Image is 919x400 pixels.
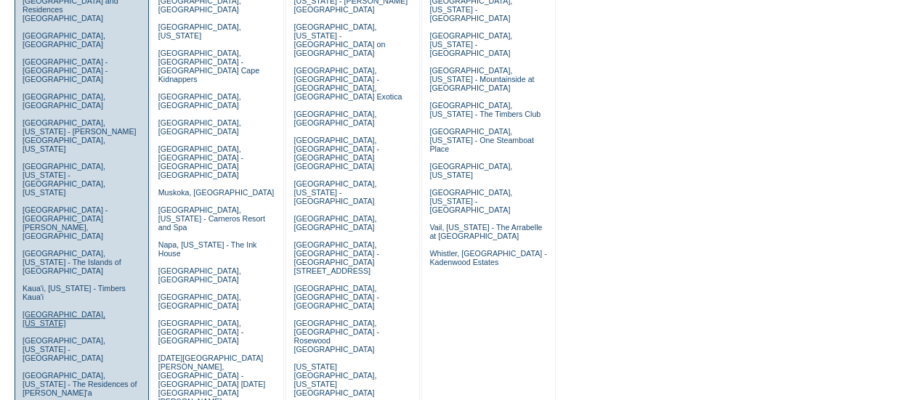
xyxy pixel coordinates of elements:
a: [GEOGRAPHIC_DATA], [US_STATE] [23,310,105,327]
a: [GEOGRAPHIC_DATA] - [GEOGRAPHIC_DATA] - [GEOGRAPHIC_DATA] [23,57,108,83]
a: [GEOGRAPHIC_DATA], [US_STATE] - The Residences of [PERSON_NAME]'a [23,371,137,397]
a: [GEOGRAPHIC_DATA], [US_STATE] - One Steamboat Place [429,127,534,153]
a: [GEOGRAPHIC_DATA], [GEOGRAPHIC_DATA] [23,92,105,110]
a: [GEOGRAPHIC_DATA], [GEOGRAPHIC_DATA] [23,31,105,49]
a: Vail, [US_STATE] - The Arrabelle at [GEOGRAPHIC_DATA] [429,223,542,240]
a: [GEOGRAPHIC_DATA], [US_STATE] - [GEOGRAPHIC_DATA] [23,336,105,362]
a: [GEOGRAPHIC_DATA], [US_STATE] - [GEOGRAPHIC_DATA] [293,179,376,205]
a: Whistler, [GEOGRAPHIC_DATA] - Kadenwood Estates [429,249,546,266]
a: Napa, [US_STATE] - The Ink House [158,240,257,258]
a: [GEOGRAPHIC_DATA], [GEOGRAPHIC_DATA] - [GEOGRAPHIC_DATA] [293,284,378,310]
a: [GEOGRAPHIC_DATA], [GEOGRAPHIC_DATA] [293,110,376,127]
a: [GEOGRAPHIC_DATA], [GEOGRAPHIC_DATA] - Rosewood [GEOGRAPHIC_DATA] [293,319,378,354]
a: Kaua'i, [US_STATE] - Timbers Kaua'i [23,284,126,301]
a: [GEOGRAPHIC_DATA], [US_STATE] - The Islands of [GEOGRAPHIC_DATA] [23,249,121,275]
a: [GEOGRAPHIC_DATA], [GEOGRAPHIC_DATA] [293,214,376,232]
a: [GEOGRAPHIC_DATA], [GEOGRAPHIC_DATA] - [GEOGRAPHIC_DATA] [GEOGRAPHIC_DATA] [158,144,243,179]
a: [GEOGRAPHIC_DATA], [US_STATE] - [GEOGRAPHIC_DATA], [US_STATE] [23,162,105,197]
a: [GEOGRAPHIC_DATA], [US_STATE] - [GEOGRAPHIC_DATA] on [GEOGRAPHIC_DATA] [293,23,385,57]
a: [GEOGRAPHIC_DATA], [GEOGRAPHIC_DATA] - [GEOGRAPHIC_DATA], [GEOGRAPHIC_DATA] Exotica [293,66,402,101]
a: [GEOGRAPHIC_DATA], [GEOGRAPHIC_DATA] [158,266,241,284]
a: [GEOGRAPHIC_DATA], [US_STATE] - [PERSON_NAME][GEOGRAPHIC_DATA], [US_STATE] [23,118,137,153]
a: Muskoka, [GEOGRAPHIC_DATA] [158,188,274,197]
a: [GEOGRAPHIC_DATA], [US_STATE] - The Timbers Club [429,101,541,118]
a: [GEOGRAPHIC_DATA], [US_STATE] - Carneros Resort and Spa [158,205,265,232]
a: [GEOGRAPHIC_DATA], [GEOGRAPHIC_DATA] - [GEOGRAPHIC_DATA] [158,319,243,345]
a: [GEOGRAPHIC_DATA], [US_STATE] [158,23,241,40]
a: [GEOGRAPHIC_DATA], [US_STATE] [429,162,512,179]
a: [GEOGRAPHIC_DATA], [GEOGRAPHIC_DATA] - [GEOGRAPHIC_DATA][STREET_ADDRESS] [293,240,378,275]
a: [US_STATE][GEOGRAPHIC_DATA], [US_STATE][GEOGRAPHIC_DATA] [293,362,376,397]
a: [GEOGRAPHIC_DATA], [GEOGRAPHIC_DATA] - [GEOGRAPHIC_DATA] [GEOGRAPHIC_DATA] [293,136,378,171]
a: [GEOGRAPHIC_DATA], [GEOGRAPHIC_DATA] [158,118,241,136]
a: [GEOGRAPHIC_DATA], [GEOGRAPHIC_DATA] - [GEOGRAPHIC_DATA] Cape Kidnappers [158,49,259,83]
a: [GEOGRAPHIC_DATA], [GEOGRAPHIC_DATA] [158,92,241,110]
a: [GEOGRAPHIC_DATA], [GEOGRAPHIC_DATA] [158,293,241,310]
a: [GEOGRAPHIC_DATA], [US_STATE] - Mountainside at [GEOGRAPHIC_DATA] [429,66,534,92]
a: [GEOGRAPHIC_DATA], [US_STATE] - [GEOGRAPHIC_DATA] [429,31,512,57]
a: [GEOGRAPHIC_DATA], [US_STATE] - [GEOGRAPHIC_DATA] [429,188,512,214]
a: [GEOGRAPHIC_DATA] - [GEOGRAPHIC_DATA][PERSON_NAME], [GEOGRAPHIC_DATA] [23,205,108,240]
